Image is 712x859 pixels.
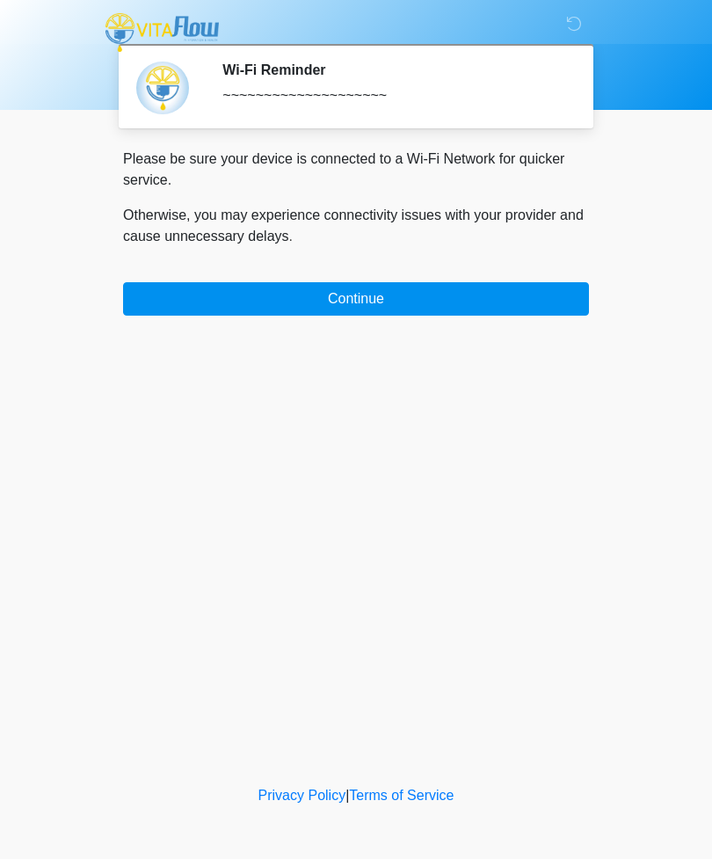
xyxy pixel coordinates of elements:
[222,85,563,106] div: ~~~~~~~~~~~~~~~~~~~~
[222,62,563,78] h2: Wi-Fi Reminder
[349,788,454,803] a: Terms of Service
[136,62,189,114] img: Agent Avatar
[123,282,589,316] button: Continue
[105,13,219,52] img: Vitaflow IV Hydration and Health Logo
[123,149,589,191] p: Please be sure your device is connected to a Wi-Fi Network for quicker service.
[345,788,349,803] a: |
[258,788,346,803] a: Privacy Policy
[289,229,293,244] span: .
[123,205,589,247] p: Otherwise, you may experience connectivity issues with your provider and cause unnecessary delays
